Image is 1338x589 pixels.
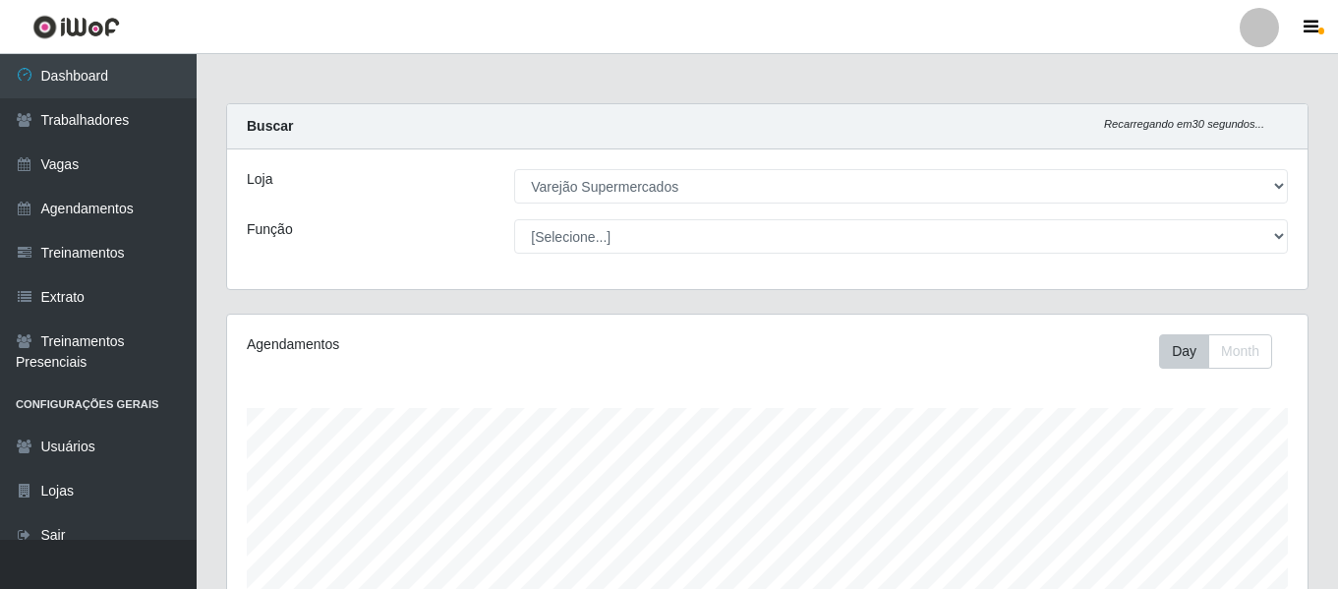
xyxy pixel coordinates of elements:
[1104,118,1264,130] i: Recarregando em 30 segundos...
[247,219,293,240] label: Função
[1159,334,1272,369] div: First group
[1159,334,1209,369] button: Day
[247,118,293,134] strong: Buscar
[247,169,272,190] label: Loja
[247,334,664,355] div: Agendamentos
[1159,334,1288,369] div: Toolbar with button groups
[1208,334,1272,369] button: Month
[32,15,120,39] img: CoreUI Logo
